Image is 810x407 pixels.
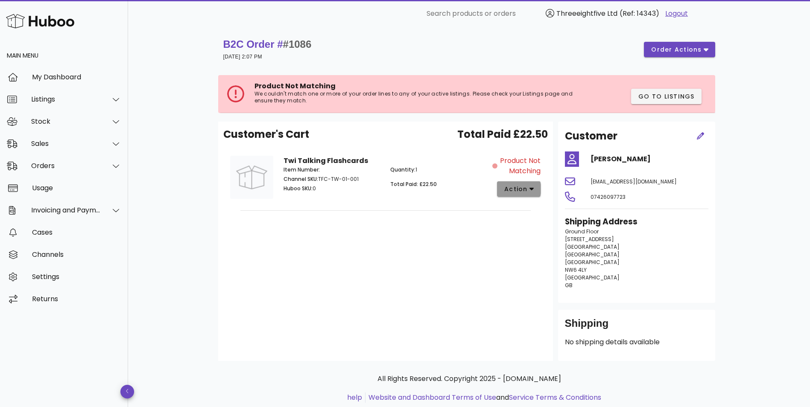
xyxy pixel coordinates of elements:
strong: Twi Talking Flashcards [284,156,368,166]
div: Invoicing and Payments [31,206,101,214]
span: [EMAIL_ADDRESS][DOMAIN_NAME] [591,178,677,185]
div: Cases [32,228,121,236]
img: Huboo Logo [6,12,74,30]
button: order actions [644,42,715,57]
span: Item Number: [284,166,320,173]
div: Channels [32,250,121,259]
span: [GEOGRAPHIC_DATA] [565,259,620,266]
span: Threeeightfive Ltd [556,9,617,18]
p: No shipping details available [565,337,708,347]
p: We couldn't match one or more of your order lines to any of your active listings. Please check yo... [254,90,589,104]
li: and [366,392,601,403]
span: [GEOGRAPHIC_DATA] [565,251,620,258]
div: Listings [31,95,101,103]
small: [DATE] 2:07 PM [223,54,262,60]
h2: Customer [565,128,617,144]
span: Go to Listings [638,92,695,101]
a: Logout [665,9,688,19]
div: Shipping [565,317,708,337]
div: Returns [32,295,121,303]
span: Total Paid: £22.50 [390,180,437,188]
div: Usage [32,184,121,192]
span: Total Paid £22.50 [457,127,548,142]
div: Sales [31,140,101,148]
span: Channel SKU: [284,175,318,183]
span: [STREET_ADDRESS] [565,235,614,243]
span: NW6 4LY [565,266,587,273]
span: action [504,185,528,194]
span: Product Not Matching [254,81,336,91]
p: TFC-TW-01-001 [284,175,380,183]
span: Product Not Matching [499,156,541,176]
h4: [PERSON_NAME] [591,154,708,164]
div: Settings [32,273,121,281]
span: [GEOGRAPHIC_DATA] [565,243,620,250]
div: Orders [31,162,101,170]
img: Product Image [230,156,273,199]
div: My Dashboard [32,73,121,81]
p: 0 [284,185,380,192]
p: All Rights Reserved. Copyright 2025 - [DOMAIN_NAME] [225,374,714,384]
button: Go to Listings [631,89,702,104]
span: Huboo SKU: [284,185,313,192]
div: Stock [31,117,101,125]
span: Ground Floor [565,228,599,235]
p: 1 [390,166,487,174]
span: #1086 [283,38,312,50]
h3: Shipping Address [565,216,708,228]
span: 07426097723 [591,193,626,201]
span: GB [565,282,573,289]
span: Quantity: [390,166,415,173]
a: help [347,392,362,402]
button: action [497,181,541,197]
a: Service Terms & Conditions [509,392,601,402]
span: (Ref: 14343) [620,9,659,18]
a: Website and Dashboard Terms of Use [368,392,496,402]
strong: B2C Order # [223,38,312,50]
span: order actions [651,45,702,54]
span: Customer's Cart [223,127,309,142]
span: [GEOGRAPHIC_DATA] [565,274,620,281]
